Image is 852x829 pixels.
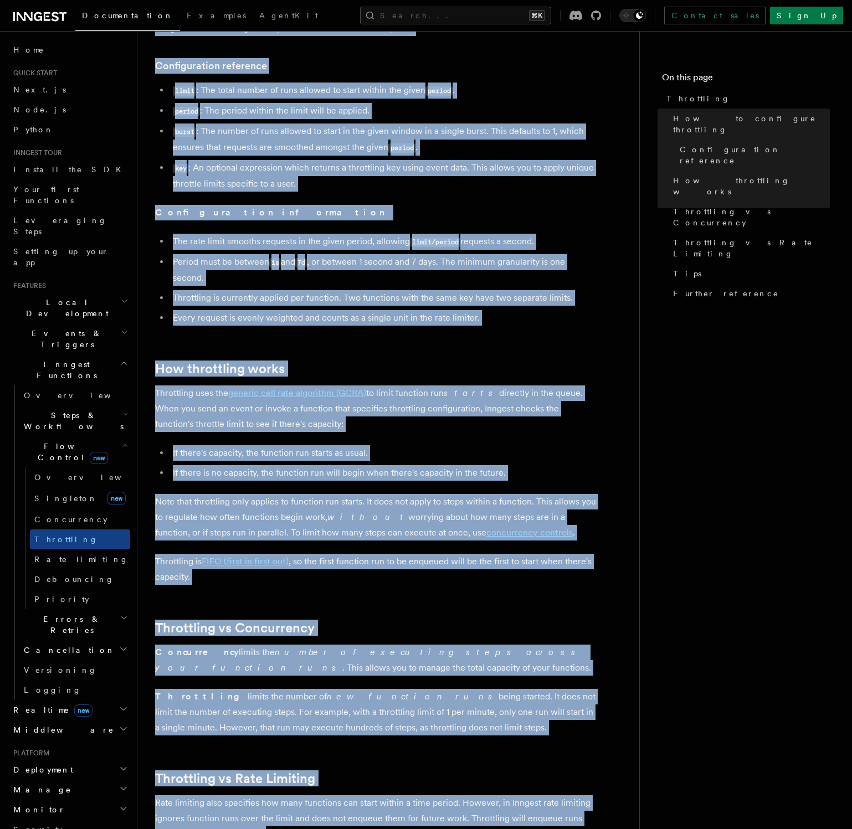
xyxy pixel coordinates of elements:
[9,69,57,78] span: Quick start
[669,233,830,264] a: Throttling vs Rate Limiting
[9,120,130,140] a: Python
[170,290,598,306] li: Throttling is currently applied per function. Two functions with the same key have two separate l...
[19,609,130,640] button: Errors & Retries
[155,494,598,540] p: Note that throttling only applies to function run starts. It does not apply to steps within a fun...
[619,9,646,22] button: Toggle dark mode
[170,310,598,326] li: Every request is evenly weighted and counts as a single unit in the rate limiter.
[170,83,598,99] li: : The total number of runs allowed to start within the given .
[253,3,325,30] a: AgentKit
[155,689,598,735] p: limits the number of being started. It does not limit the number of executing steps. For example,...
[155,385,598,432] p: Throttling uses the to limit function run directly in the queue. When you send an event or invoke...
[673,237,830,259] span: Throttling vs Rate Limiting
[360,7,551,24] button: Search...⌘K
[228,388,366,398] a: generic cell rate algorithm (GCRA)
[107,492,126,505] span: new
[669,202,830,233] a: Throttling vs Concurrency
[19,436,130,467] button: Flow Controlnew
[9,704,93,715] span: Realtime
[295,258,307,267] code: 7d
[669,264,830,284] a: Tips
[170,465,598,481] li: If there is no capacity, the function run will begin when there's capacity in the future.
[155,647,582,673] em: number of executing steps across your function runs
[9,749,50,758] span: Platform
[24,686,81,694] span: Logging
[30,569,130,589] a: Debouncing
[30,509,130,529] a: Concurrency
[9,292,130,323] button: Local Development
[173,127,196,137] code: burst
[155,647,239,657] strong: Concurrency
[327,691,499,702] em: new function runs
[9,241,130,272] a: Setting up your app
[19,640,130,660] button: Cancellation
[155,361,285,377] a: How throttling works
[259,11,318,20] span: AgentKit
[444,388,499,398] em: starts
[9,148,62,157] span: Inngest tour
[9,100,130,120] a: Node.js
[673,206,830,228] span: Throttling vs Concurrency
[173,164,188,173] code: key
[388,143,415,153] code: period
[13,216,107,236] span: Leveraging Steps
[180,3,253,30] a: Examples
[9,764,73,775] span: Deployment
[170,445,598,461] li: If there's capacity, the function run starts as usual.
[19,680,130,700] a: Logging
[673,175,830,197] span: How throttling works
[9,80,130,100] a: Next.js
[13,165,128,174] span: Install the SDK
[673,113,830,135] span: How to configure throttling
[82,11,173,20] span: Documentation
[9,354,130,385] button: Inngest Functions
[675,140,830,171] a: Configuration reference
[19,410,124,432] span: Steps & Workflows
[155,645,598,676] p: limits the . This allows you to manage the total capacity of your functions.
[673,288,779,299] span: Further reference
[13,247,109,267] span: Setting up your app
[425,86,453,96] code: period
[9,328,121,350] span: Events & Triggers
[680,144,830,166] span: Configuration reference
[19,405,130,436] button: Steps & Workflows
[662,71,830,89] h4: On this page
[155,554,598,585] p: Throttling is , so the first function run to be enqueued will be the first to start when there's ...
[662,89,830,109] a: Throttling
[170,254,598,286] li: Period must be between and , or between 1 second and 7 days. The minimum granularity is one second.
[34,555,129,564] span: Rate limiting
[170,160,598,192] li: : An optional expression which returns a throttling key using event data. This allows you to appl...
[155,207,386,218] strong: Configuration information
[410,238,460,247] code: limit/period
[669,171,830,202] a: How throttling works
[19,614,120,636] span: Errors & Retries
[19,467,130,609] div: Flow Controlnew
[155,58,267,74] a: Configuration reference
[666,93,730,104] span: Throttling
[30,589,130,609] a: Priority
[90,452,108,464] span: new
[34,473,148,482] span: Overview
[30,549,130,569] a: Rate limiting
[9,40,130,60] a: Home
[9,760,130,780] button: Deployment
[9,323,130,354] button: Events & Triggers
[269,258,281,267] code: 1s
[30,529,130,549] a: Throttling
[34,494,97,503] span: Singleton
[30,487,130,509] a: Singletonnew
[9,159,130,179] a: Install the SDK
[74,704,93,717] span: new
[669,284,830,303] a: Further reference
[9,179,130,210] a: Your first Functions
[9,780,130,800] button: Manage
[9,804,65,815] span: Monitor
[19,645,115,656] span: Cancellation
[155,691,248,702] strong: Throttling
[486,527,573,538] a: concurrency controls
[669,109,830,140] a: How to configure throttling
[9,784,71,795] span: Manage
[170,234,598,250] li: The rate limit smooths requests in the given period, allowing requests a second.
[9,210,130,241] a: Leveraging Steps
[529,10,545,21] kbd: ⌘K
[13,85,66,94] span: Next.js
